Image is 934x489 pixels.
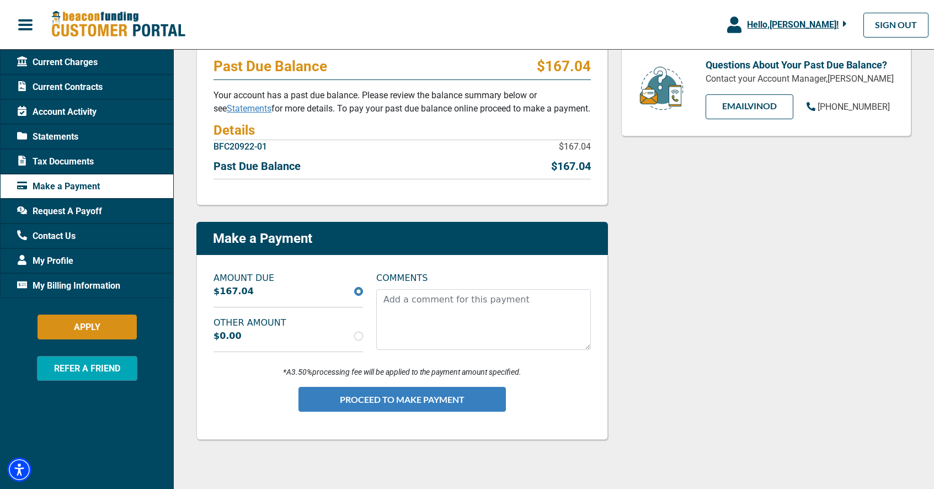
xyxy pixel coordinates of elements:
[214,57,327,75] p: Past Due Balance
[17,254,73,268] span: My Profile
[298,387,506,412] button: PROCEED TO MAKE PAYMENT
[17,205,102,218] span: Request A Payoff
[51,10,185,39] img: Beacon Funding Customer Portal Logo
[207,316,370,329] label: OTHER AMOUNT
[227,103,271,114] a: Statements
[38,315,137,339] button: APPLY
[706,57,894,72] p: Questions About Your Past Due Balance?
[863,13,928,38] a: SIGN OUT
[214,121,591,140] h4: Details
[706,72,894,86] p: Contact your Account Manager, [PERSON_NAME]
[637,66,686,111] img: customer-service.png
[214,140,267,153] p: BFC20922-01
[559,140,591,153] p: $167.04
[17,81,103,94] span: Current Contracts
[818,102,890,112] span: [PHONE_NUMBER]
[17,56,98,69] span: Current Charges
[214,329,242,343] label: $0.00
[17,230,76,243] span: Contact Us
[17,105,97,119] span: Account Activity
[207,272,370,285] label: AMOUNT DUE
[7,458,31,482] div: Accessibility Menu
[283,368,521,376] i: *A 3.50% processing fee will be applied to the payment amount specified.
[214,285,254,298] label: $167.04
[17,155,94,168] span: Tax Documents
[376,272,428,285] label: COMMENTS
[551,158,591,174] p: $167.04
[214,158,301,174] p: Past Due Balance
[214,89,591,115] p: Your account has a past due balance. Please review the balance summary below or see for more deta...
[807,100,890,114] a: [PHONE_NUMBER]
[213,231,312,247] p: Make a Payment
[537,57,591,75] p: $167.04
[17,279,120,293] span: My Billing Information
[37,356,137,381] button: REFER A FRIEND
[17,180,100,193] span: Make a Payment
[747,19,839,30] span: Hello, [PERSON_NAME] !
[17,130,78,143] span: Statements
[706,94,793,119] a: EMAILVinod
